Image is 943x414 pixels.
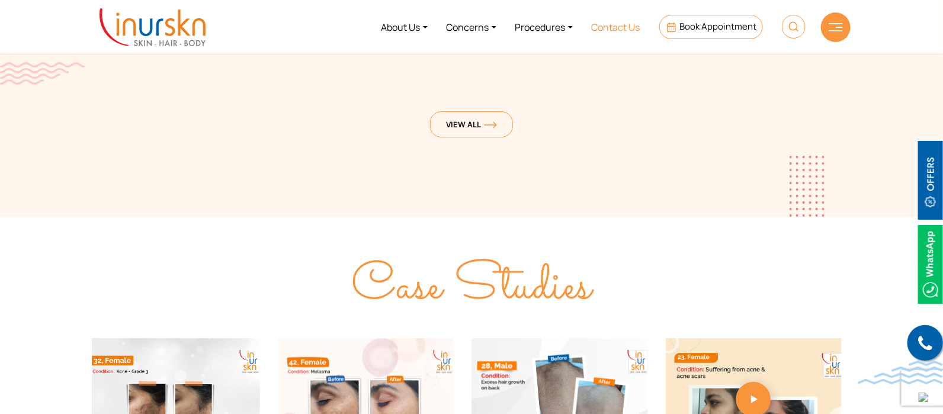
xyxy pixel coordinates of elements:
[582,5,650,49] a: Contact Us
[919,393,928,402] img: up-blue-arrow.svg
[918,225,943,304] img: Whatsappicon
[372,5,437,49] a: About Us
[430,111,513,137] a: View Allorange-arrow
[782,15,806,38] img: HeaderSearch
[100,8,206,46] img: inurskn-logo
[918,141,943,220] img: offerBt
[829,23,843,31] img: hamLine.svg
[918,256,943,269] a: Whatsappicon
[352,248,592,326] span: Case Studies
[437,5,506,49] a: Concerns
[484,121,497,129] img: orange-arrow
[506,5,582,49] a: Procedures
[446,119,497,130] span: View All
[659,15,763,39] a: Book Appointment
[790,156,825,217] img: dotes1
[858,361,943,384] img: bluewave
[679,20,756,33] span: Book Appointment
